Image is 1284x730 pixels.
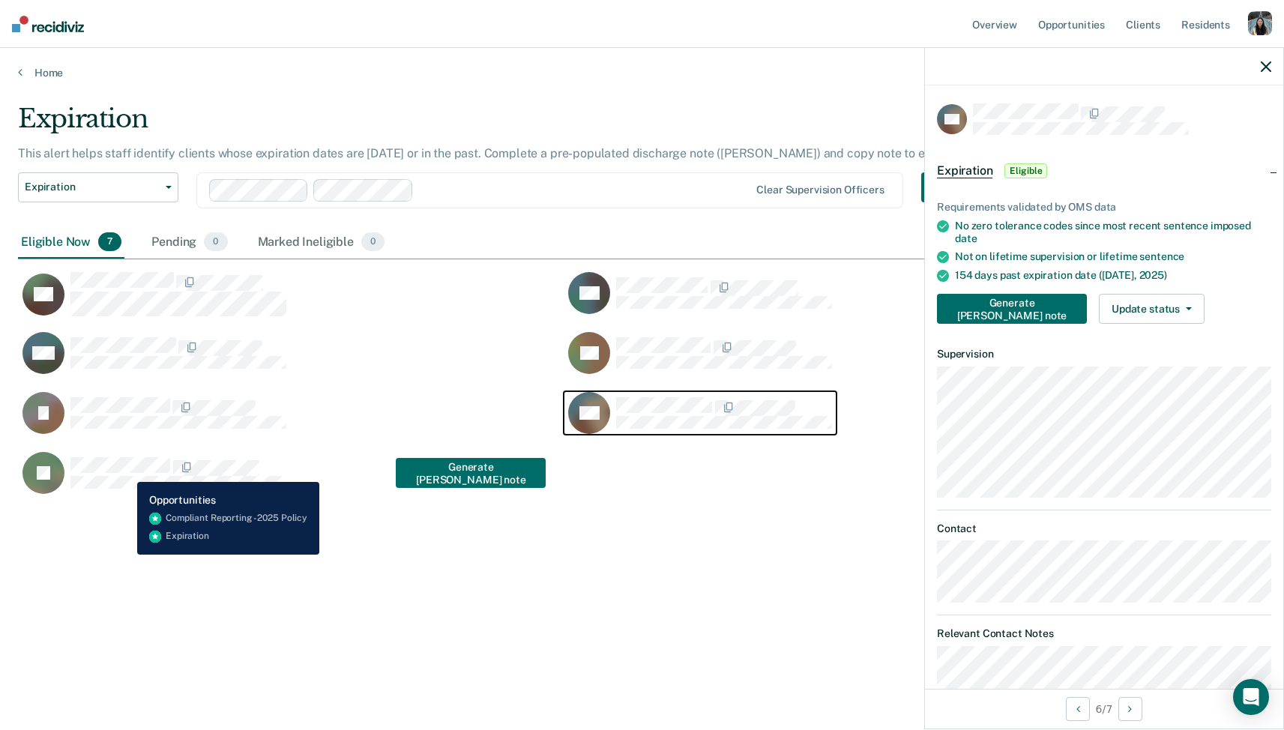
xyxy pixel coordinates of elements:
[937,294,1087,324] button: Generate [PERSON_NAME] note
[925,147,1283,195] div: ExpirationEligible
[1004,163,1047,178] span: Eligible
[937,627,1271,640] dt: Relevant Contact Notes
[98,232,121,252] span: 7
[564,271,1109,331] div: CaseloadOpportunityCell-00559505
[18,146,965,160] p: This alert helps staff identify clients whose expiration dates are [DATE] or in the past. Complet...
[937,294,1093,324] a: Navigate to form link
[204,232,227,252] span: 0
[955,250,1271,263] div: Not on lifetime supervision or lifetime
[396,458,546,488] a: Navigate to form link
[1099,294,1205,324] button: Update status
[564,331,1109,391] div: CaseloadOpportunityCell-00618672
[148,226,230,259] div: Pending
[1118,697,1142,721] button: Next Opportunity
[255,226,388,259] div: Marked Ineligible
[1233,679,1269,715] div: Open Intercom Messenger
[18,331,564,391] div: CaseloadOpportunityCell-00645919
[18,451,564,511] div: CaseloadOpportunityCell-00644897
[1139,269,1167,281] span: 2025)
[564,391,1109,451] div: CaseloadOpportunityCell-00628611
[12,16,84,32] img: Recidiviz
[937,201,1271,214] div: Requirements validated by OMS data
[937,522,1271,535] dt: Contact
[18,226,124,259] div: Eligible Now
[18,103,981,146] div: Expiration
[955,232,977,244] span: date
[925,689,1283,729] div: 6 / 7
[18,66,1266,79] a: Home
[955,269,1271,282] div: 154 days past expiration date ([DATE],
[396,458,546,488] button: Generate [PERSON_NAME] note
[18,271,564,331] div: CaseloadOpportunityCell-00498408
[756,184,884,196] div: Clear supervision officers
[955,220,1271,245] div: No zero tolerance codes since most recent sentence imposed
[361,232,385,252] span: 0
[25,181,160,193] span: Expiration
[18,391,564,451] div: CaseloadOpportunityCell-00631429
[937,163,992,178] span: Expiration
[937,348,1271,361] dt: Supervision
[1139,250,1184,262] span: sentence
[1066,697,1090,721] button: Previous Opportunity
